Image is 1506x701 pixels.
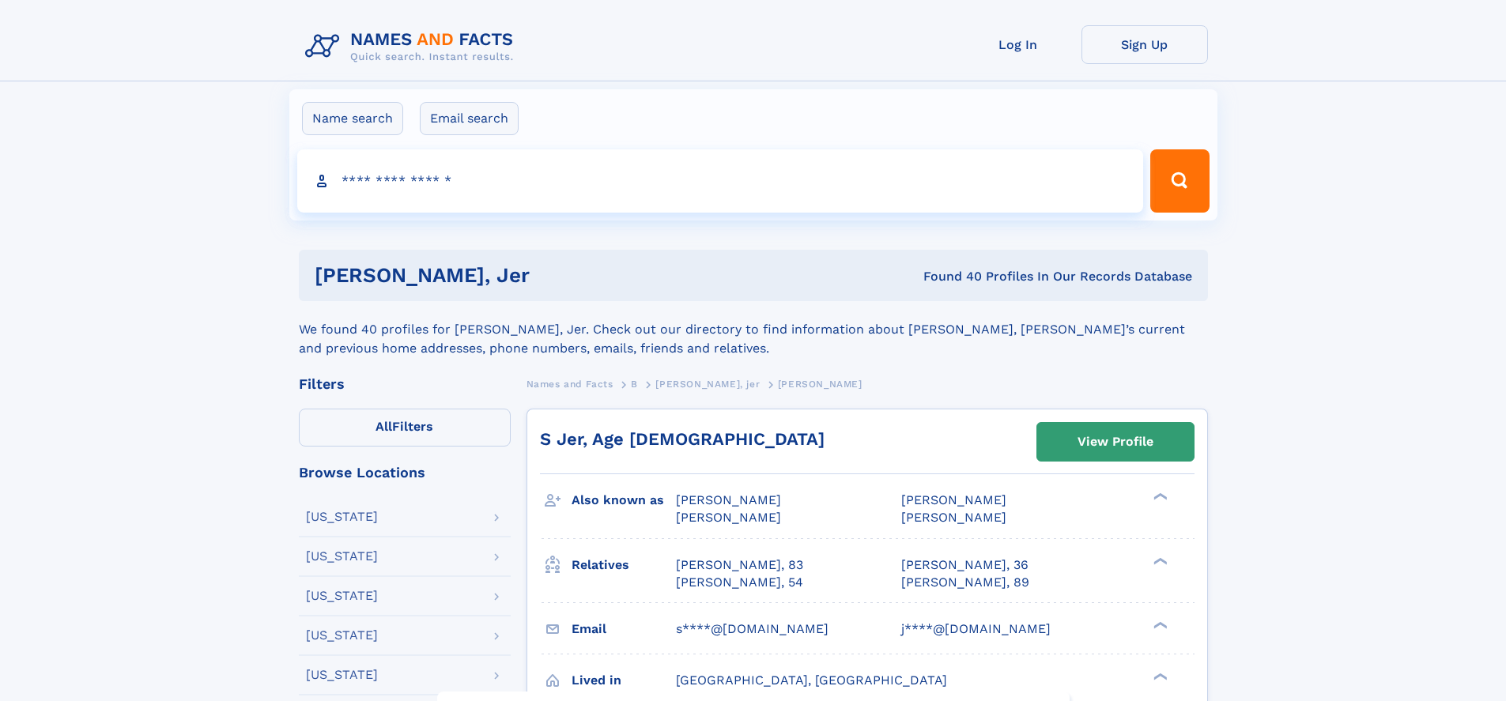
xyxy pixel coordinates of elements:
[676,574,803,591] a: [PERSON_NAME], 54
[955,25,1081,64] a: Log In
[299,409,511,447] label: Filters
[1149,556,1168,566] div: ❯
[901,574,1029,591] a: [PERSON_NAME], 89
[297,149,1144,213] input: search input
[676,510,781,525] span: [PERSON_NAME]
[572,552,676,579] h3: Relatives
[302,102,403,135] label: Name search
[420,102,519,135] label: Email search
[655,374,760,394] a: [PERSON_NAME], jer
[376,419,392,434] span: All
[306,669,378,681] div: [US_STATE]
[1149,671,1168,681] div: ❯
[778,379,862,390] span: [PERSON_NAME]
[306,550,378,563] div: [US_STATE]
[1037,423,1194,461] a: View Profile
[299,377,511,391] div: Filters
[299,25,527,68] img: Logo Names and Facts
[901,556,1029,574] a: [PERSON_NAME], 36
[901,510,1006,525] span: [PERSON_NAME]
[572,616,676,643] h3: Email
[527,374,613,394] a: Names and Facts
[540,429,825,449] a: S Jer, Age [DEMOGRAPHIC_DATA]
[1150,149,1209,213] button: Search Button
[1149,492,1168,502] div: ❯
[572,487,676,514] h3: Also known as
[631,379,638,390] span: B
[306,590,378,602] div: [US_STATE]
[1078,424,1153,460] div: View Profile
[306,511,378,523] div: [US_STATE]
[299,465,511,480] div: Browse Locations
[676,492,781,507] span: [PERSON_NAME]
[727,268,1192,285] div: Found 40 Profiles In Our Records Database
[315,266,727,285] h1: [PERSON_NAME], Jer
[299,301,1208,358] div: We found 40 profiles for [PERSON_NAME], Jer. Check out our directory to find information about [P...
[1149,620,1168,630] div: ❯
[1081,25,1208,64] a: Sign Up
[655,379,760,390] span: [PERSON_NAME], jer
[676,556,803,574] a: [PERSON_NAME], 83
[631,374,638,394] a: B
[572,667,676,694] h3: Lived in
[676,673,947,688] span: [GEOGRAPHIC_DATA], [GEOGRAPHIC_DATA]
[901,492,1006,507] span: [PERSON_NAME]
[306,629,378,642] div: [US_STATE]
